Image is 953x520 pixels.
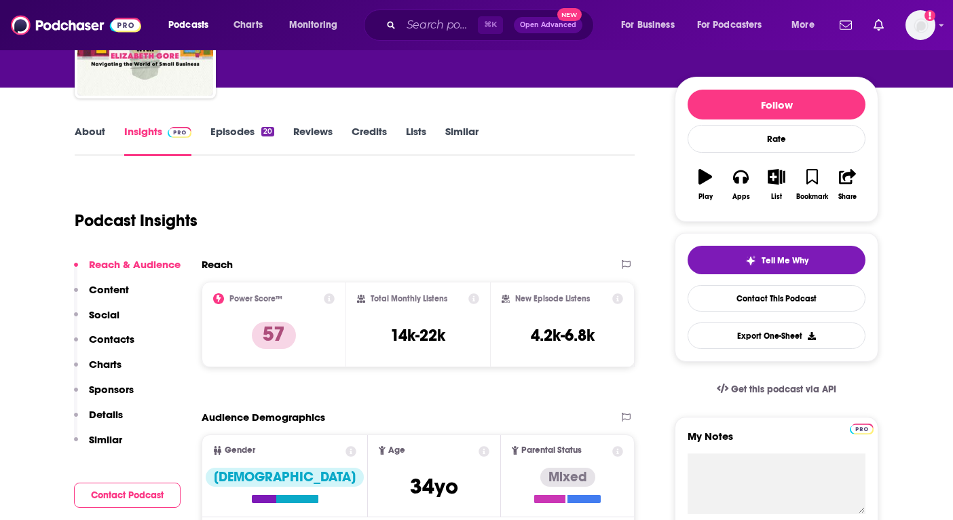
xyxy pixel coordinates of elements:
[74,408,123,433] button: Details
[377,10,607,41] div: Search podcasts, credits, & more...
[352,125,387,156] a: Credits
[74,333,134,358] button: Contacts
[688,90,865,119] button: Follow
[514,17,582,33] button: Open AdvancedNew
[688,14,782,36] button: open menu
[233,16,263,35] span: Charts
[688,285,865,312] a: Contact This Podcast
[796,193,828,201] div: Bookmark
[89,383,134,396] p: Sponsors
[520,22,576,29] span: Open Advanced
[688,160,723,209] button: Play
[515,294,590,303] h2: New Episode Listens
[75,125,105,156] a: About
[202,258,233,271] h2: Reach
[794,160,829,209] button: Bookmark
[557,8,582,21] span: New
[202,411,325,424] h2: Audience Demographics
[834,14,857,37] a: Show notifications dropdown
[762,255,808,266] span: Tell Me Why
[168,127,191,138] img: Podchaser Pro
[830,160,865,209] button: Share
[225,446,255,455] span: Gender
[688,322,865,349] button: Export One-Sheet
[621,16,675,35] span: For Business
[168,16,208,35] span: Podcasts
[540,468,595,487] div: Mixed
[723,160,758,209] button: Apps
[89,258,181,271] p: Reach & Audience
[688,125,865,153] div: Rate
[612,14,692,36] button: open menu
[868,14,889,37] a: Show notifications dropdown
[74,308,119,333] button: Social
[74,283,129,308] button: Content
[838,193,857,201] div: Share
[89,358,122,371] p: Charts
[74,483,181,508] button: Contact Podcast
[89,408,123,421] p: Details
[11,12,141,38] img: Podchaser - Follow, Share and Rate Podcasts
[782,14,831,36] button: open menu
[521,446,582,455] span: Parental Status
[401,14,478,36] input: Search podcasts, credits, & more...
[688,430,865,453] label: My Notes
[225,14,271,36] a: Charts
[252,322,296,349] p: 57
[445,125,479,156] a: Similar
[905,10,935,40] img: User Profile
[410,473,458,500] span: 34 yo
[531,325,595,346] h3: 4.2k-6.8k
[89,283,129,296] p: Content
[74,383,134,408] button: Sponsors
[731,384,836,395] span: Get this podcast via API
[289,16,337,35] span: Monitoring
[89,308,119,321] p: Social
[732,193,750,201] div: Apps
[74,433,122,458] button: Similar
[478,16,503,34] span: ⌘ K
[75,210,198,231] h1: Podcast Insights
[261,127,274,136] div: 20
[698,193,713,201] div: Play
[390,325,445,346] h3: 14k-22k
[89,333,134,346] p: Contacts
[159,14,226,36] button: open menu
[89,433,122,446] p: Similar
[759,160,794,209] button: List
[771,193,782,201] div: List
[371,294,447,303] h2: Total Monthly Listens
[293,125,333,156] a: Reviews
[210,125,274,156] a: Episodes20
[74,358,122,383] button: Charts
[697,16,762,35] span: For Podcasters
[905,10,935,40] button: Show profile menu
[229,294,282,303] h2: Power Score™
[206,468,364,487] div: [DEMOGRAPHIC_DATA]
[388,446,405,455] span: Age
[124,125,191,156] a: InsightsPodchaser Pro
[850,424,874,434] img: Podchaser Pro
[706,373,847,406] a: Get this podcast via API
[280,14,355,36] button: open menu
[905,10,935,40] span: Logged in as SolComms
[924,10,935,21] svg: Add a profile image
[74,258,181,283] button: Reach & Audience
[791,16,815,35] span: More
[850,422,874,434] a: Pro website
[406,125,426,156] a: Lists
[688,246,865,274] button: tell me why sparkleTell Me Why
[745,255,756,266] img: tell me why sparkle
